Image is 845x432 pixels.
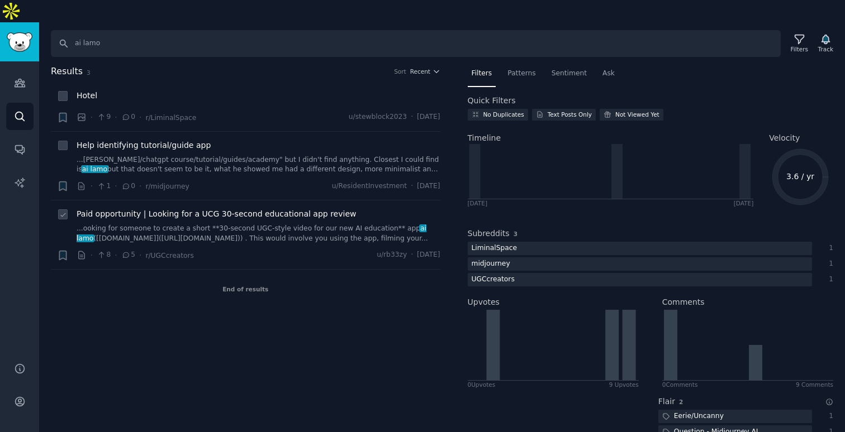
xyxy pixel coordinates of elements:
span: Ask [602,69,615,79]
span: r/UGCcreators [145,252,193,260]
button: Recent [410,68,440,75]
div: 9 Comments [796,381,833,388]
div: 0 Upvote s [468,381,496,388]
span: · [411,250,413,260]
span: r/midjourney [145,183,189,190]
a: Help identifying tutorial/guide app [77,140,211,151]
span: u/rb33zy [377,250,407,260]
div: 1 [824,275,834,285]
a: Paid opportunity | Looking for a UCG 30-second educational app review [77,208,356,220]
span: · [91,112,93,123]
span: 8 [97,250,111,260]
span: 1 [97,181,111,191]
text: 3.6 / yr [786,172,814,181]
div: Text Posts Only [548,111,592,118]
div: Eerie/Uncanny [658,410,728,424]
a: ...[PERSON_NAME]/chatgpt course/tutorial/guides/academy" but I didn't find anything. Closest I co... [77,155,440,175]
span: · [115,112,117,123]
span: Results [51,65,83,79]
div: No Duplicates [483,111,524,118]
div: 1 [824,243,834,253]
div: UGCcreators [468,273,519,287]
span: [DATE] [417,250,440,260]
span: · [411,112,413,122]
span: · [139,180,141,192]
div: Track [818,45,833,53]
span: · [91,249,93,261]
span: [DATE] [417,181,440,191]
div: LiminalSpace [468,242,521,256]
div: midjourney [468,257,514,271]
span: · [91,180,93,192]
span: 0 [121,181,135,191]
span: 3 [87,69,91,76]
button: Track [814,32,837,55]
span: 5 [121,250,135,260]
div: 1 [824,411,834,421]
span: 9 [97,112,111,122]
span: · [115,180,117,192]
span: Timeline [468,132,501,144]
span: 3 [514,231,518,237]
div: Sort [394,68,406,75]
img: GummySearch logo [7,32,32,52]
div: End of results [51,270,440,309]
div: Not Viewed Yet [615,111,659,118]
span: Velocity [769,132,800,144]
h2: Subreddits [468,228,510,239]
span: Sentiment [552,69,587,79]
div: [DATE] [734,199,754,207]
div: 1 [824,259,834,269]
span: 0 [121,112,135,122]
div: 0 Comment s [662,381,698,388]
span: ai lamo [81,165,108,173]
span: · [139,112,141,123]
span: ai lamo [77,224,426,242]
span: Filters [472,69,492,79]
h2: Comments [662,296,705,308]
h2: Flair [658,396,675,407]
span: u/stewblock2023 [349,112,407,122]
a: ...ooking for someone to create a short **30-second UGC-style video for our new AI education** ap... [77,224,440,243]
span: r/LiminalSpace [145,114,196,122]
span: Patterns [507,69,535,79]
h2: Quick Filters [468,95,516,107]
span: · [115,249,117,261]
div: 9 Upvotes [609,381,639,388]
span: Recent [410,68,430,75]
span: [DATE] [417,112,440,122]
div: [DATE] [468,199,488,207]
span: 2 [679,399,683,405]
input: Search Keyword [51,30,781,57]
a: Hotel [77,90,97,102]
span: u/ResidentInvestment [332,181,407,191]
h2: Upvotes [468,296,500,308]
span: · [411,181,413,191]
div: Filters [791,45,808,53]
span: · [139,249,141,261]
